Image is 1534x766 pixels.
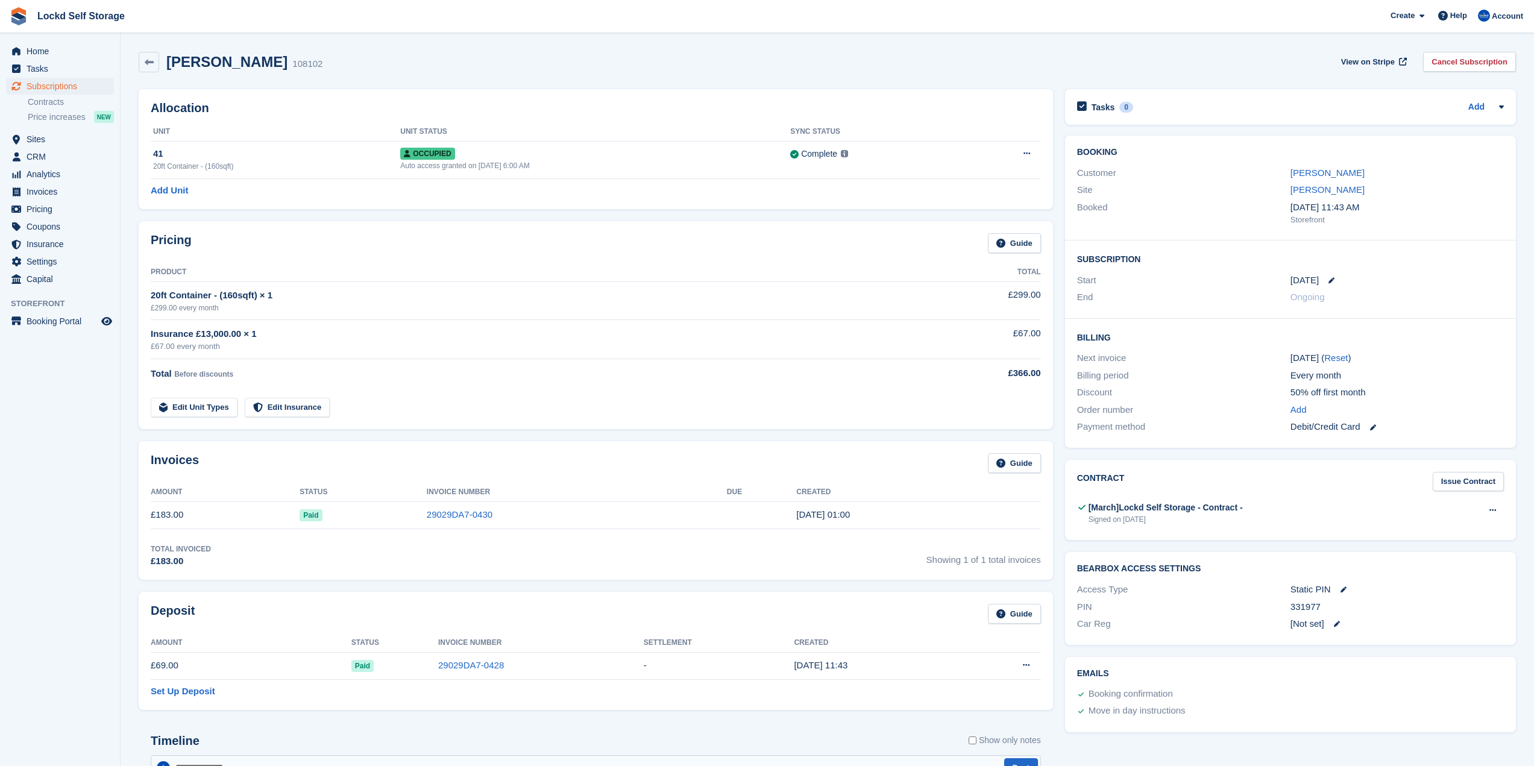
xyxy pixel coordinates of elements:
h2: Invoices [151,453,199,473]
a: menu [6,148,114,165]
div: Complete [801,148,837,160]
td: £67.00 [904,320,1041,359]
a: Edit Insurance [245,398,330,418]
td: - [644,652,794,679]
span: Before discounts [174,370,233,378]
th: Created [796,483,1040,502]
div: Storefront [1290,214,1504,226]
div: Auto access granted on [DATE] 6:00 AM [400,160,790,171]
h2: Allocation [151,101,1041,115]
td: £299.00 [904,281,1041,319]
div: [DATE] ( ) [1290,351,1504,365]
a: [PERSON_NAME] [1290,168,1365,178]
div: Total Invoiced [151,544,211,554]
img: stora-icon-8386f47178a22dfd0bd8f6a31ec36ba5ce8667c1dd55bd0f319d3a0aa187defe.svg [10,7,28,25]
th: Status [351,633,438,653]
div: Payment method [1077,420,1290,434]
span: Coupons [27,218,99,235]
a: 29029DA7-0430 [427,509,492,520]
td: £183.00 [151,501,300,529]
div: [Not set] [1290,617,1504,631]
th: Settlement [644,633,794,653]
span: Tasks [27,60,99,77]
div: Every month [1290,369,1504,383]
th: Unit [151,122,400,142]
span: Storefront [11,298,120,310]
th: Invoice Number [438,633,644,653]
h2: [PERSON_NAME] [166,54,288,70]
div: 41 [153,147,400,161]
div: 50% off first month [1290,386,1504,400]
div: Discount [1077,386,1290,400]
div: Booked [1077,201,1290,226]
img: icon-info-grey-7440780725fd019a000dd9b08b2336e03edf1995a4989e88bcd33f0948082b44.svg [841,150,848,157]
th: Amount [151,633,351,653]
th: Unit Status [400,122,790,142]
div: [DATE] 11:43 AM [1290,201,1504,215]
span: Capital [27,271,99,287]
div: End [1077,290,1290,304]
span: Help [1450,10,1467,22]
a: View on Stripe [1336,52,1409,72]
div: Static PIN [1290,583,1504,597]
time: 2025-09-17 00:00:34 UTC [796,509,850,520]
div: 20ft Container - (160sqft) [153,161,400,172]
span: Paid [351,660,374,672]
td: £69.00 [151,652,351,679]
label: Show only notes [969,734,1041,747]
a: menu [6,78,114,95]
div: Customer [1077,166,1290,180]
div: 0 [1119,102,1133,113]
a: Set Up Deposit [151,685,215,699]
h2: BearBox Access Settings [1077,564,1504,574]
a: menu [6,271,114,287]
div: £67.00 every month [151,341,904,353]
div: 20ft Container - (160sqft) × 1 [151,289,904,303]
h2: Timeline [151,734,200,748]
a: menu [6,60,114,77]
span: Settings [27,253,99,270]
img: Jonny Bleach [1478,10,1490,22]
th: Sync Status [790,122,964,142]
a: Cancel Subscription [1423,52,1516,72]
th: Status [300,483,427,502]
a: 29029DA7-0428 [438,660,504,670]
th: Created [794,633,961,653]
span: Sites [27,131,99,148]
a: Guide [988,604,1041,624]
div: Insurance £13,000.00 × 1 [151,327,904,341]
span: Total [151,368,172,378]
a: Guide [988,233,1041,253]
div: Billing period [1077,369,1290,383]
h2: Subscription [1077,253,1504,265]
h2: Billing [1077,331,1504,343]
div: 331977 [1290,600,1504,614]
div: Debit/Credit Card [1290,420,1504,434]
span: Insurance [27,236,99,253]
div: Site [1077,183,1290,197]
h2: Tasks [1092,102,1115,113]
input: Show only notes [969,734,976,747]
a: Edit Unit Types [151,398,237,418]
a: menu [6,253,114,270]
a: menu [6,236,114,253]
span: Price increases [28,111,86,123]
span: Create [1391,10,1415,22]
a: Guide [988,453,1041,473]
div: Next invoice [1077,351,1290,365]
div: £183.00 [151,554,211,568]
div: 108102 [292,57,322,71]
div: [March]Lockd Self Storage - Contract - [1089,501,1243,514]
a: Reset [1324,353,1348,363]
h2: Emails [1077,669,1504,679]
span: Occupied [400,148,454,160]
a: menu [6,43,114,60]
a: Price increases NEW [28,110,114,124]
a: Add [1468,101,1485,115]
span: Booking Portal [27,313,99,330]
span: Invoices [27,183,99,200]
a: menu [6,218,114,235]
span: Subscriptions [27,78,99,95]
a: Preview store [99,314,114,328]
h2: Contract [1077,472,1125,492]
